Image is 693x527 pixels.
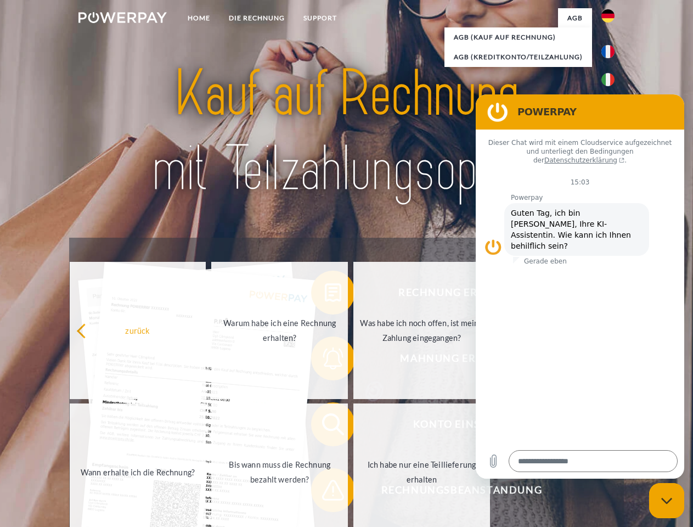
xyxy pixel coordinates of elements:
[353,262,490,399] a: Was habe ich noch offen, ist meine Zahlung eingegangen?
[78,12,167,23] img: logo-powerpay-white.svg
[76,464,200,479] div: Wann erhalte ich die Rechnung?
[649,483,684,518] iframe: Schaltfläche zum Öffnen des Messaging-Fensters; Konversation läuft
[76,323,200,338] div: zurück
[218,316,341,345] div: Warum habe ich eine Rechnung erhalten?
[601,73,615,86] img: it
[360,316,483,345] div: Was habe ich noch offen, ist meine Zahlung eingegangen?
[219,8,294,28] a: DIE RECHNUNG
[444,47,592,67] a: AGB (Kreditkonto/Teilzahlung)
[360,457,483,487] div: Ich habe nur eine Teillieferung erhalten
[601,9,615,23] img: de
[178,8,219,28] a: Home
[601,45,615,58] img: fr
[444,27,592,47] a: AGB (Kauf auf Rechnung)
[558,8,592,28] a: agb
[476,94,684,479] iframe: Messaging-Fenster
[294,8,346,28] a: SUPPORT
[218,457,341,487] div: Bis wann muss die Rechnung bezahlt werden?
[105,53,588,210] img: title-powerpay_de.svg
